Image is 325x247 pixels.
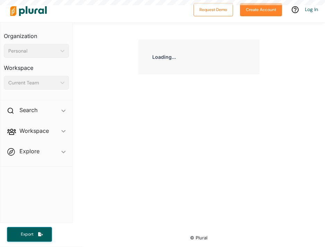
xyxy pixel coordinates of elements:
[138,39,259,74] div: Loading...
[19,106,37,114] h2: Search
[4,58,69,73] h3: Workspace
[7,227,52,242] button: Export
[8,79,58,86] div: Current Team
[8,47,58,55] div: Personal
[16,231,38,237] span: Export
[194,6,233,13] a: Request Demo
[194,3,233,16] button: Request Demo
[190,235,207,240] small: © Plural
[240,3,282,16] button: Create Account
[305,6,318,12] a: Log In
[4,26,69,41] h3: Organization
[240,6,282,13] a: Create Account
